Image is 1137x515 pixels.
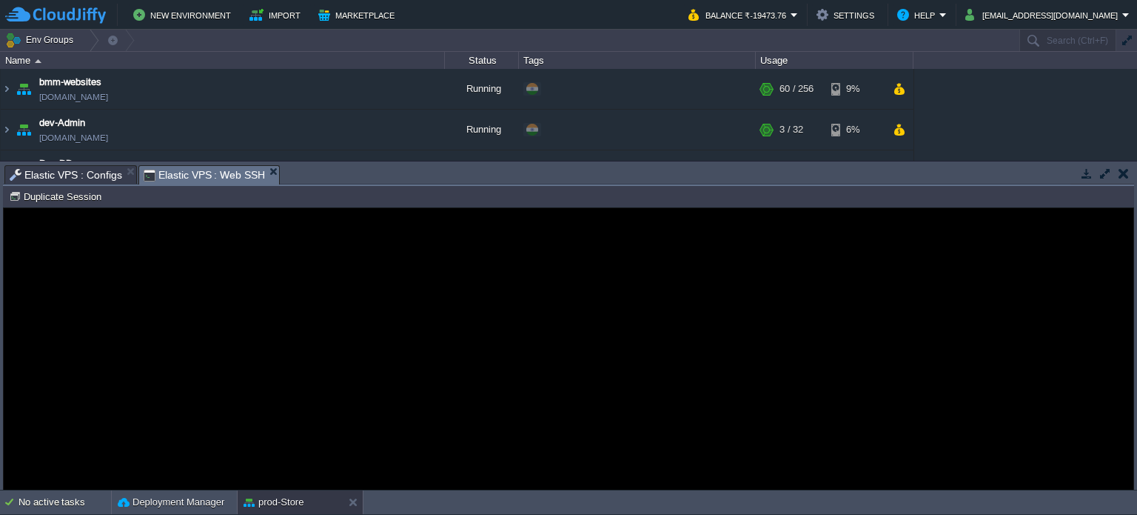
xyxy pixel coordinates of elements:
button: [EMAIL_ADDRESS][DOMAIN_NAME] [965,6,1122,24]
div: 9% [831,69,879,109]
button: Deployment Manager [118,495,224,510]
a: dev-Admin [39,116,85,130]
button: Settings [816,6,879,24]
div: Usage [757,52,913,69]
button: Marketplace [318,6,399,24]
div: 14 / 160 [779,150,814,190]
iframe: chat widget [1075,456,1122,500]
img: CloudJiffy [5,6,106,24]
img: AMDAwAAAACH5BAEAAAAALAAAAAABAAEAAAICRAEAOw== [13,69,34,109]
div: Running [445,150,519,190]
img: AMDAwAAAACH5BAEAAAAALAAAAAABAAEAAAICRAEAOw== [1,150,13,190]
button: prod-Store [244,495,303,510]
a: bmm-websites [39,75,101,90]
button: Help [897,6,939,24]
button: New Environment [133,6,235,24]
img: AMDAwAAAACH5BAEAAAAALAAAAAABAAEAAAICRAEAOw== [1,110,13,150]
button: Env Groups [5,30,78,50]
div: Running [445,110,519,150]
img: AMDAwAAAACH5BAEAAAAALAAAAAABAAEAAAICRAEAOw== [13,110,34,150]
span: Elastic VPS : Web SSH [144,166,266,185]
span: [DOMAIN_NAME] [39,90,108,104]
button: Import [249,6,305,24]
div: 3 / 32 [779,110,803,150]
div: Tags [520,52,755,69]
img: AMDAwAAAACH5BAEAAAAALAAAAAABAAEAAAICRAEAOw== [1,69,13,109]
img: AMDAwAAAACH5BAEAAAAALAAAAAABAAEAAAICRAEAOw== [13,150,34,190]
button: Balance ₹-19473.76 [688,6,791,24]
div: No active tasks [19,491,111,514]
div: Status [446,52,518,69]
button: Duplicate Session [9,190,106,203]
img: AMDAwAAAACH5BAEAAAAALAAAAAABAAEAAAICRAEAOw== [35,59,41,63]
span: [DOMAIN_NAME] [39,130,108,145]
div: Running [445,69,519,109]
a: Dev-DB [39,156,73,171]
div: 19% [831,150,879,190]
div: Name [1,52,444,69]
span: Elastic VPS : Configs [10,166,122,184]
div: 60 / 256 [779,69,814,109]
div: 6% [831,110,879,150]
